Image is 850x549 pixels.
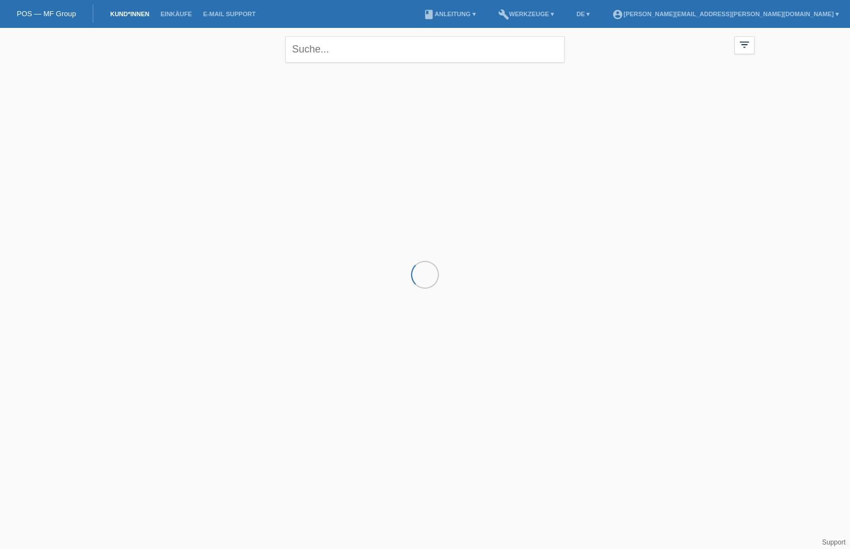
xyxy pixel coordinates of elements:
a: Support [822,538,846,546]
i: build [498,9,509,20]
a: bookAnleitung ▾ [418,11,481,17]
i: account_circle [612,9,623,20]
a: account_circle[PERSON_NAME][EMAIL_ADDRESS][PERSON_NAME][DOMAIN_NAME] ▾ [607,11,844,17]
a: POS — MF Group [17,9,76,18]
a: E-Mail Support [198,11,261,17]
a: Kund*innen [104,11,155,17]
a: Einkäufe [155,11,197,17]
a: buildWerkzeuge ▾ [493,11,560,17]
i: book [423,9,434,20]
a: DE ▾ [571,11,595,17]
i: filter_list [738,39,751,51]
input: Suche... [285,36,565,63]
